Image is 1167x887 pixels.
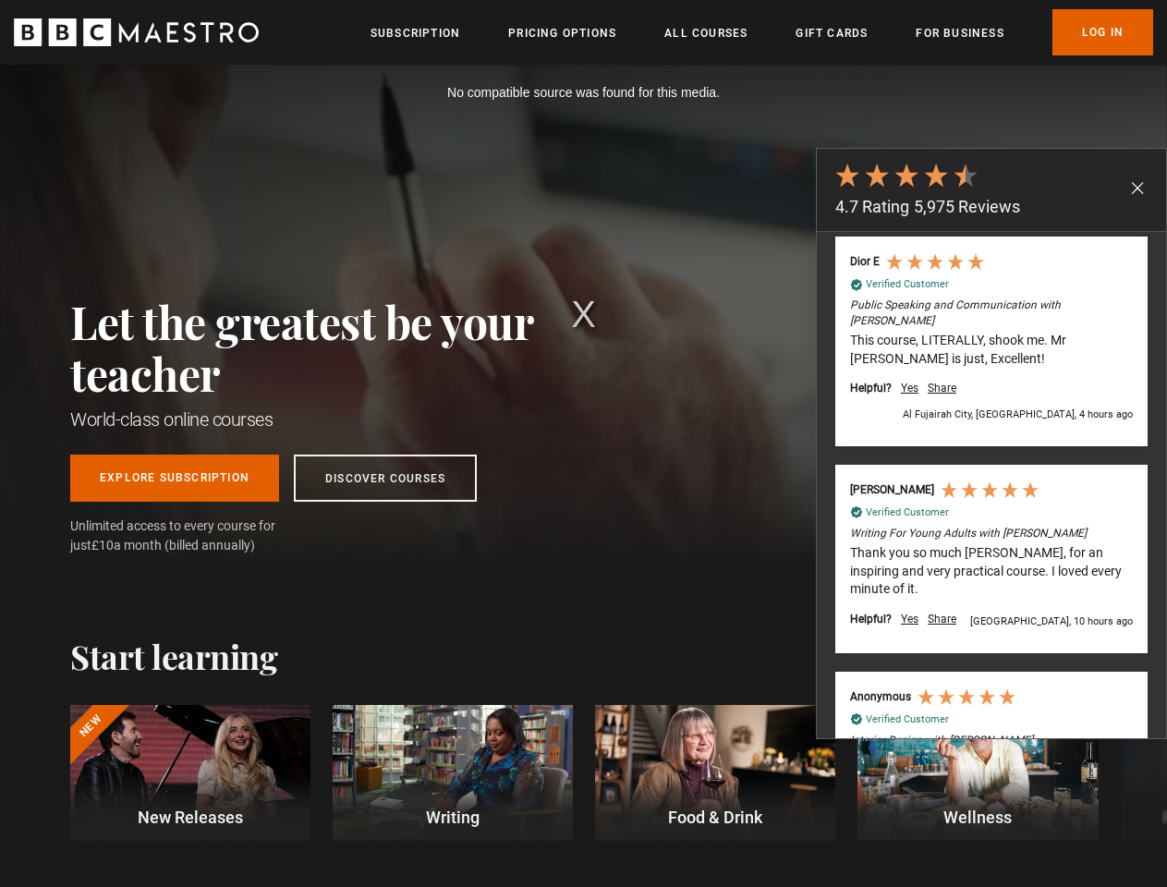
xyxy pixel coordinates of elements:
[901,381,918,396] div: Yes
[850,381,892,396] div: Helpful ?
[833,161,980,190] div: 4.7 Stars
[866,277,949,291] div: Verified Customer
[508,24,616,43] a: Pricing Options
[857,805,1098,830] p: Wellness
[850,612,892,627] div: Helpful ?
[850,733,1133,748] em: Interior Design with [PERSON_NAME]
[914,197,954,216] strong: 5,975
[884,251,986,272] div: 5 Stars
[664,24,748,43] a: All Courses
[333,805,573,830] p: Writing
[1127,178,1148,199] div: Close
[850,544,1133,599] div: Thank you so much [PERSON_NAME], for an inspiring and very practical course. I loved every minute...
[901,612,918,627] div: Yes
[866,505,949,519] div: Verified Customer
[1052,9,1153,55] a: Log In
[850,332,1133,368] div: This course, LITERALLY, shook me. Mr [PERSON_NAME] is just, Excellent!
[371,9,1153,55] nav: Primary
[595,705,835,840] a: Food & Drink
[966,614,1133,628] div: [GEOGRAPHIC_DATA], 10 hours ago
[850,526,1133,541] em: Writing For Young Adults with [PERSON_NAME]
[70,805,310,830] p: New Releases
[850,298,1133,329] em: Public Speaking and Communication with [PERSON_NAME]
[850,482,934,498] div: [PERSON_NAME]
[916,687,1017,707] div: 5 Stars
[371,24,460,43] a: Subscription
[333,705,573,840] a: Writing
[14,18,259,46] svg: BBC Maestro
[914,195,1020,218] div: Reviews
[850,407,1133,421] div: Al Fujairah City, [GEOGRAPHIC_DATA], 4 hours ago
[857,705,1098,840] a: Wellness
[796,24,868,43] a: Gift Cards
[595,805,835,830] p: Food & Drink
[850,254,880,270] div: Dior E
[70,705,310,840] a: New New Releases
[850,689,911,705] div: Anonymous
[928,381,956,396] div: Share
[866,712,949,726] div: Verified Customer
[939,480,1040,500] div: 5 Stars
[835,195,909,218] div: Rating
[928,612,956,627] div: Share
[835,197,858,216] strong: 4.7
[916,24,1003,43] a: For business
[70,637,277,675] h2: Start learning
